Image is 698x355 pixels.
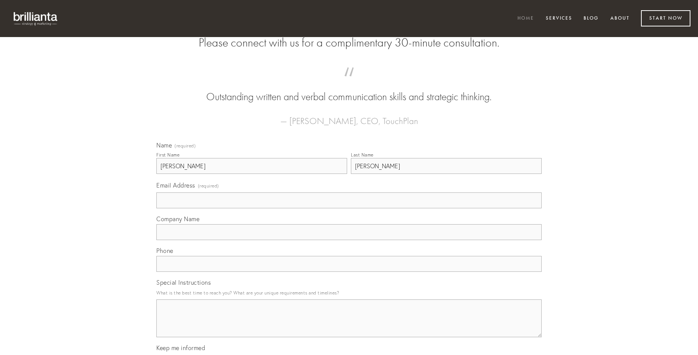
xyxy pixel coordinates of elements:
[156,247,173,254] span: Phone
[156,215,199,223] span: Company Name
[174,144,196,148] span: (required)
[541,12,577,25] a: Services
[351,152,374,158] div: Last Name
[156,288,542,298] p: What is the best time to reach you? What are your unique requirements and timelines?
[513,12,539,25] a: Home
[579,12,604,25] a: Blog
[168,104,530,129] figcaption: — [PERSON_NAME], CEO, TouchPlan
[156,36,542,50] h2: Please connect with us for a complimentary 30-minute consultation.
[641,10,690,26] a: Start Now
[156,279,211,286] span: Special Instructions
[8,8,64,29] img: brillianta - research, strategy, marketing
[168,75,530,90] span: “
[168,75,530,104] blockquote: Outstanding written and verbal communication skills and strategic thinking.
[156,344,205,352] span: Keep me informed
[156,152,179,158] div: First Name
[156,181,195,189] span: Email Address
[198,181,219,191] span: (required)
[605,12,635,25] a: About
[156,141,172,149] span: Name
